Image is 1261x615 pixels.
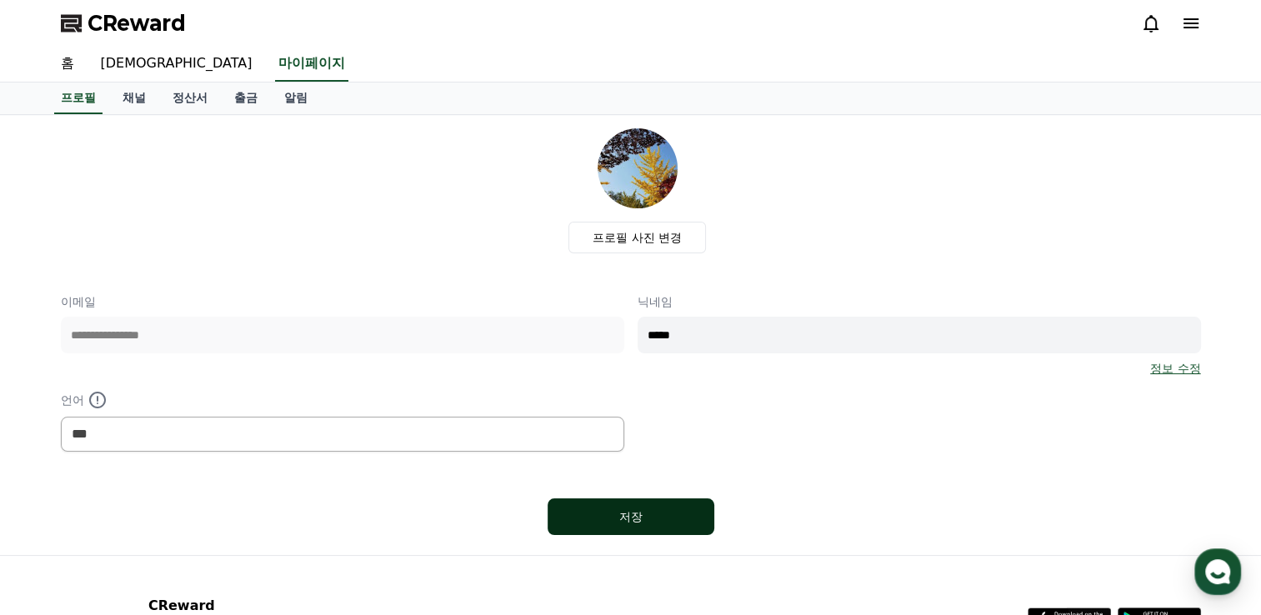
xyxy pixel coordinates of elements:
[1150,360,1200,377] a: 정보 수정
[275,47,348,82] a: 마이페이지
[258,502,278,515] span: 설정
[48,47,88,82] a: 홈
[568,222,706,253] label: 프로필 사진 변경
[159,82,221,114] a: 정산서
[53,502,63,515] span: 홈
[110,477,215,518] a: 대화
[109,82,159,114] a: 채널
[221,82,271,114] a: 출금
[153,502,173,516] span: 대화
[88,47,266,82] a: [DEMOGRAPHIC_DATA]
[638,293,1201,310] p: 닉네임
[598,128,678,208] img: profile_image
[61,390,624,410] p: 언어
[215,477,320,518] a: 설정
[54,82,103,114] a: 프로필
[88,10,186,37] span: CReward
[581,508,681,525] div: 저장
[61,10,186,37] a: CReward
[61,293,624,310] p: 이메일
[5,477,110,518] a: 홈
[271,82,321,114] a: 알림
[548,498,714,535] button: 저장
